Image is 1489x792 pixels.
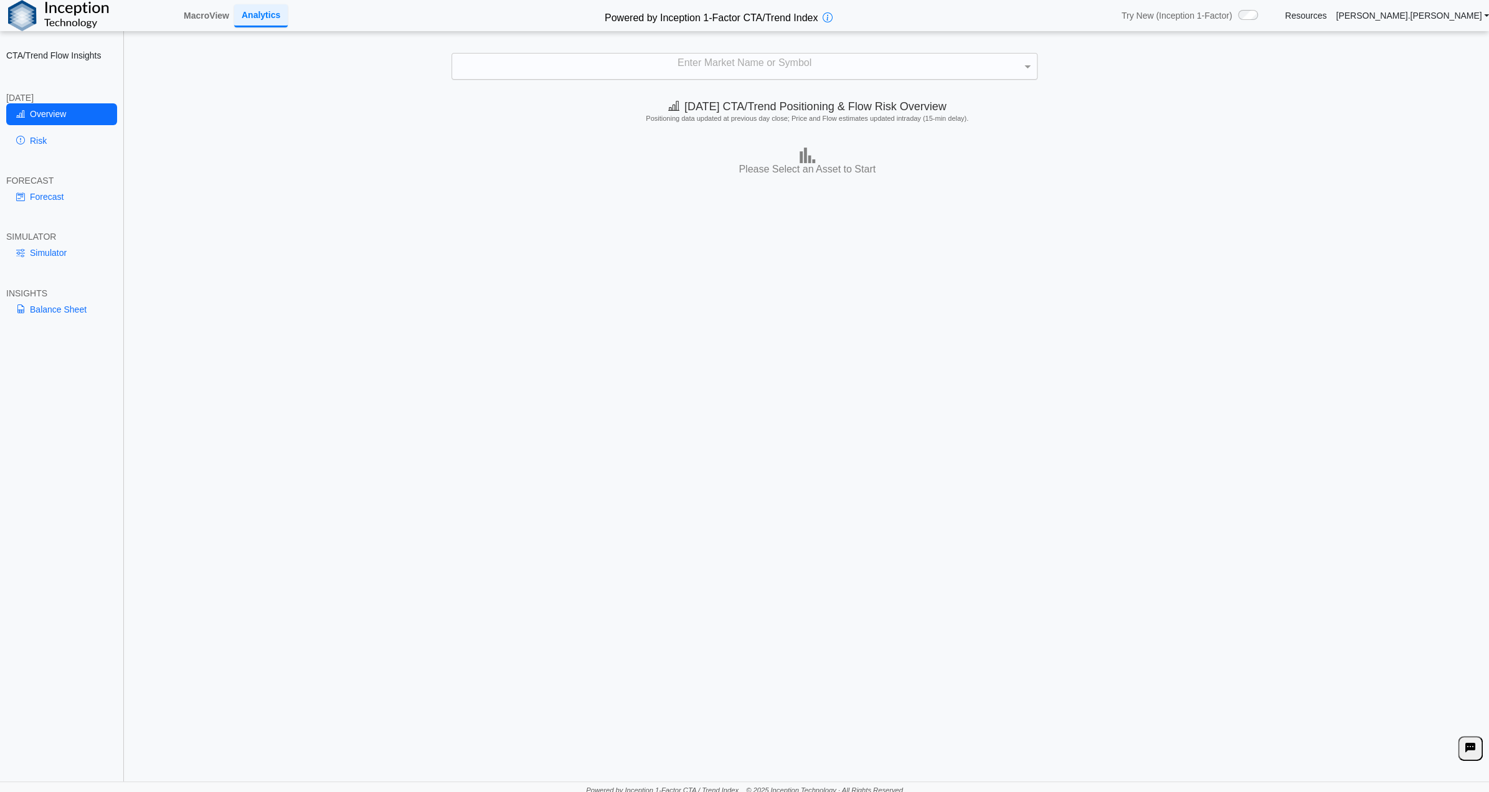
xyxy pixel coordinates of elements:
[1285,10,1326,21] a: Resources
[132,115,1482,123] h5: Positioning data updated at previous day close; Price and Flow estimates updated intraday (15-min...
[6,92,117,103] div: [DATE]
[452,54,1036,79] div: Enter Market Name or Symbol
[6,288,117,299] div: INSIGHTS
[179,5,234,26] a: MacroView
[128,163,1486,176] h3: Please Select an Asset to Start
[6,231,117,242] div: SIMULATOR
[668,100,947,113] span: [DATE] CTA/Trend Positioning & Flow Risk Overview
[800,148,815,163] img: bar-chart.png
[6,50,117,61] h2: CTA/Trend Flow Insights
[6,103,117,125] a: Overview
[6,175,117,186] div: FORECAST
[1122,10,1232,21] span: Try New (Inception 1-Factor)
[600,7,823,25] h2: Powered by Inception 1-Factor CTA/Trend Index
[234,4,288,27] a: Analytics
[6,242,117,263] a: Simulator
[6,130,117,151] a: Risk
[6,299,117,320] a: Balance Sheet
[1336,10,1489,21] a: [PERSON_NAME].[PERSON_NAME]
[6,186,117,207] a: Forecast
